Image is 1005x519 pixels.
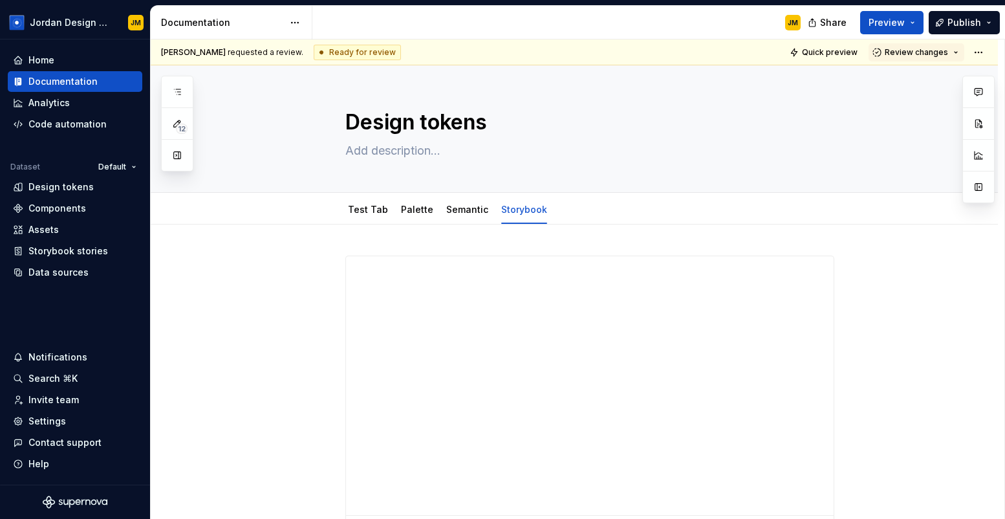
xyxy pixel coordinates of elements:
[8,93,142,113] a: Analytics
[314,45,401,60] div: Ready for review
[98,162,126,172] span: Default
[496,195,552,223] div: Storybook
[28,372,78,385] div: Search ⌘K
[28,415,66,428] div: Settings
[501,204,547,215] a: Storybook
[10,162,40,172] div: Dataset
[28,436,102,449] div: Contact support
[3,8,147,36] button: Jordan Design SystemJM
[8,262,142,283] a: Data sources
[28,75,98,88] div: Documentation
[947,16,981,29] span: Publish
[8,114,142,135] a: Code automation
[8,219,142,240] a: Assets
[446,204,488,215] a: Semantic
[8,241,142,261] a: Storybook stories
[8,347,142,368] button: Notifications
[8,177,142,197] a: Design tokens
[9,15,25,30] img: 049812b6-2877-400d-9dc9-987621144c16.png
[860,11,924,34] button: Preview
[28,245,108,258] div: Storybook stories
[343,107,832,138] textarea: Design tokens
[28,458,49,470] div: Help
[92,158,142,176] button: Default
[8,432,142,453] button: Contact support
[396,195,438,223] div: Palette
[161,47,226,57] span: [PERSON_NAME]
[8,368,142,389] button: Search ⌘K
[28,202,86,215] div: Components
[28,266,89,279] div: Data sources
[8,390,142,410] a: Invite team
[869,16,905,29] span: Preview
[8,411,142,432] a: Settings
[43,496,107,509] svg: Supernova Logo
[8,454,142,474] button: Help
[401,204,433,215] a: Palette
[161,16,283,29] div: Documentation
[28,96,70,109] div: Analytics
[348,204,388,215] a: Test Tab
[28,54,54,67] div: Home
[8,71,142,92] a: Documentation
[929,11,1000,34] button: Publish
[786,43,863,61] button: Quick preview
[343,195,393,223] div: Test Tab
[801,11,855,34] button: Share
[820,16,847,29] span: Share
[28,223,59,236] div: Assets
[176,124,188,134] span: 12
[30,16,113,29] div: Jordan Design System
[28,118,107,131] div: Code automation
[131,17,141,28] div: JM
[161,47,303,58] span: requested a review.
[885,47,948,58] span: Review changes
[28,351,87,364] div: Notifications
[869,43,964,61] button: Review changes
[802,47,858,58] span: Quick preview
[8,50,142,71] a: Home
[8,198,142,219] a: Components
[28,181,94,193] div: Design tokens
[28,393,79,406] div: Invite team
[441,195,493,223] div: Semantic
[788,17,798,28] div: JM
